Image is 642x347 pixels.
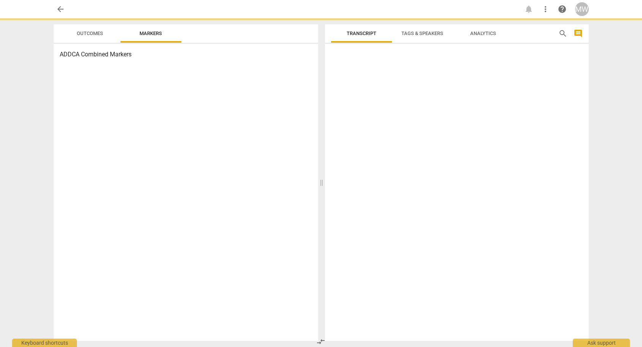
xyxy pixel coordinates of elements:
h3: ADDCA Combined Markers [60,50,312,59]
span: help [558,5,567,14]
span: Tags & Speakers [401,30,443,36]
span: Analytics [470,30,496,36]
button: Show/Hide comments [572,27,584,40]
span: Markers [139,30,162,36]
div: Ask support [573,339,630,347]
a: Help [555,2,569,16]
button: MW [575,2,589,16]
span: Transcript [347,30,376,36]
span: arrow_back [56,5,65,14]
span: search [558,29,567,38]
span: comment [574,29,583,38]
button: Search [557,27,569,40]
span: more_vert [541,5,550,14]
span: compare_arrows [316,337,325,346]
div: Keyboard shortcuts [12,339,77,347]
span: Outcomes [77,30,103,36]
